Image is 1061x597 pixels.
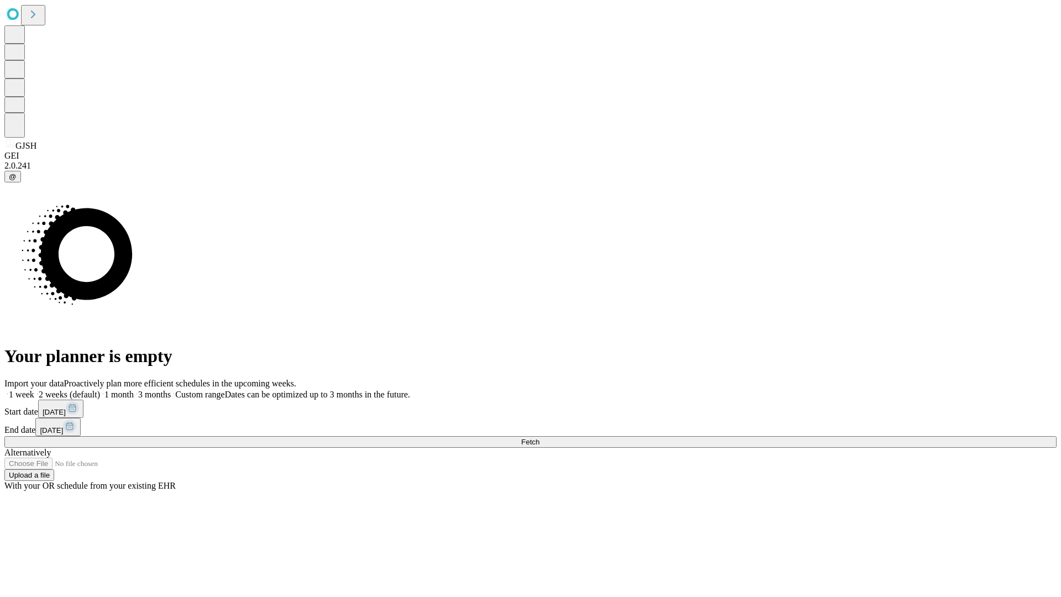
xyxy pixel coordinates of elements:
div: Start date [4,400,1057,418]
div: End date [4,418,1057,436]
span: Fetch [521,438,539,446]
button: Upload a file [4,469,54,481]
span: Proactively plan more efficient schedules in the upcoming weeks. [64,379,296,388]
span: [DATE] [43,408,66,416]
h1: Your planner is empty [4,346,1057,366]
span: With your OR schedule from your existing EHR [4,481,176,490]
span: 1 week [9,390,34,399]
div: 2.0.241 [4,161,1057,171]
span: Alternatively [4,448,51,457]
span: @ [9,172,17,181]
span: 1 month [104,390,134,399]
button: @ [4,171,21,182]
div: GEI [4,151,1057,161]
span: Dates can be optimized up to 3 months in the future. [225,390,410,399]
span: GJSH [15,141,36,150]
span: Custom range [175,390,224,399]
span: Import your data [4,379,64,388]
button: [DATE] [38,400,83,418]
span: 2 weeks (default) [39,390,100,399]
button: [DATE] [35,418,81,436]
span: 3 months [138,390,171,399]
span: [DATE] [40,426,63,434]
button: Fetch [4,436,1057,448]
